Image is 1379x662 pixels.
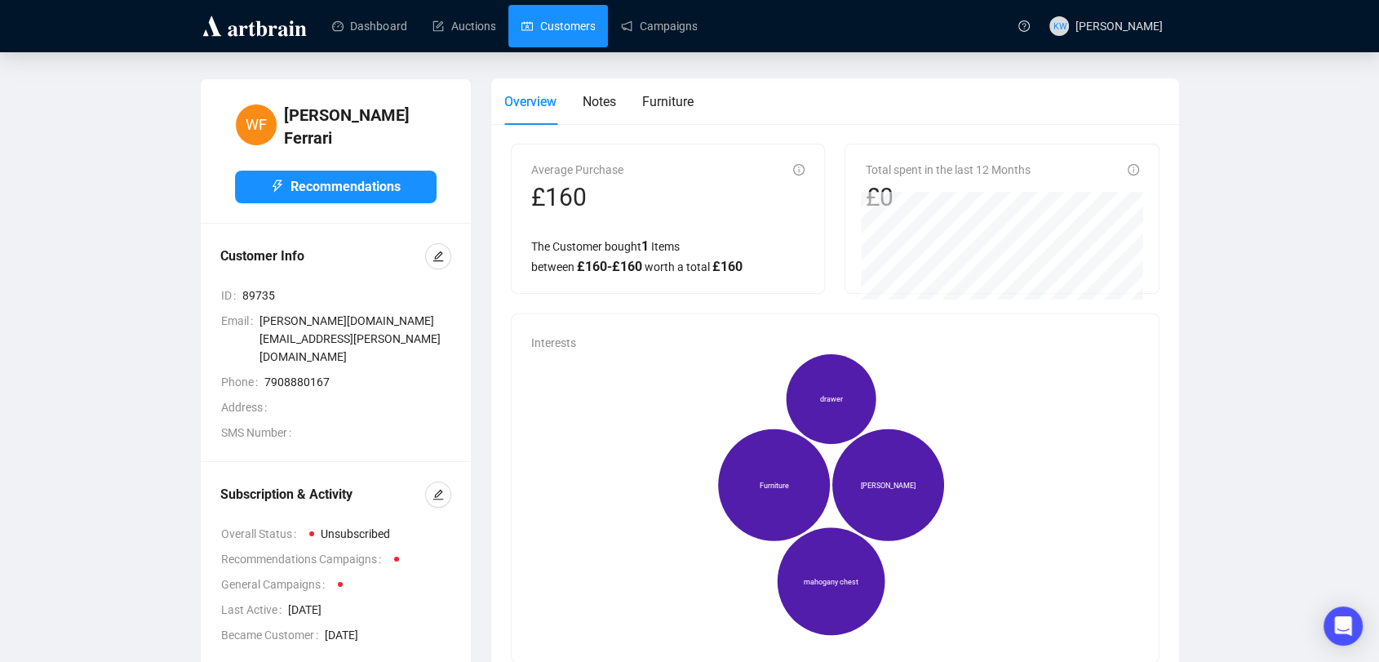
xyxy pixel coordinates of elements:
[284,104,437,149] h4: [PERSON_NAME] Ferrari
[259,312,451,366] span: [PERSON_NAME][DOMAIN_NAME][EMAIL_ADDRESS][PERSON_NAME][DOMAIN_NAME]
[804,575,858,587] span: mahogany chest
[221,550,388,568] span: Recommendations Campaigns
[531,336,576,349] span: Interests
[521,5,595,47] a: Customers
[793,164,805,175] span: info-circle
[712,259,743,274] span: £ 160
[242,287,451,304] span: 89735
[264,373,451,391] span: 7908880167
[1128,164,1139,175] span: info-circle
[290,176,401,197] span: Recommendations
[332,5,406,47] a: Dashboard
[221,525,303,543] span: Overall Status
[221,312,259,366] span: Email
[246,113,267,136] span: WF
[577,259,642,274] span: £ 160 - £ 160
[221,575,331,593] span: General Campaigns
[220,485,425,504] div: Subscription & Activity
[432,5,495,47] a: Auctions
[641,238,649,254] span: 1
[235,171,437,203] button: Recommendations
[200,13,309,39] img: logo
[583,94,616,109] span: Notes
[504,94,556,109] span: Overview
[221,373,264,391] span: Phone
[321,527,390,540] span: Unsubscribed
[432,489,444,500] span: edit
[1053,19,1066,33] span: KW
[221,398,273,416] span: Address
[642,94,694,109] span: Furniture
[1018,20,1030,32] span: question-circle
[621,5,697,47] a: Campaigns
[531,236,805,277] div: The Customer bought Items between worth a total
[531,163,623,176] span: Average Purchase
[865,163,1030,176] span: Total spent in the last 12 Months
[865,182,1030,213] div: £0
[760,479,789,491] span: Furniture
[221,287,242,304] span: ID
[221,626,325,644] span: Became Customer
[861,479,916,491] span: [PERSON_NAME]
[432,251,444,262] span: edit
[1324,606,1363,646] div: Open Intercom Messenger
[288,601,451,619] span: [DATE]
[531,182,623,213] div: £160
[819,393,842,405] span: drawer
[1075,20,1163,33] span: [PERSON_NAME]
[221,424,298,442] span: SMS Number
[220,247,425,266] div: Customer Info
[271,180,284,193] span: thunderbolt
[221,601,288,619] span: Last Active
[325,626,451,644] span: [DATE]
